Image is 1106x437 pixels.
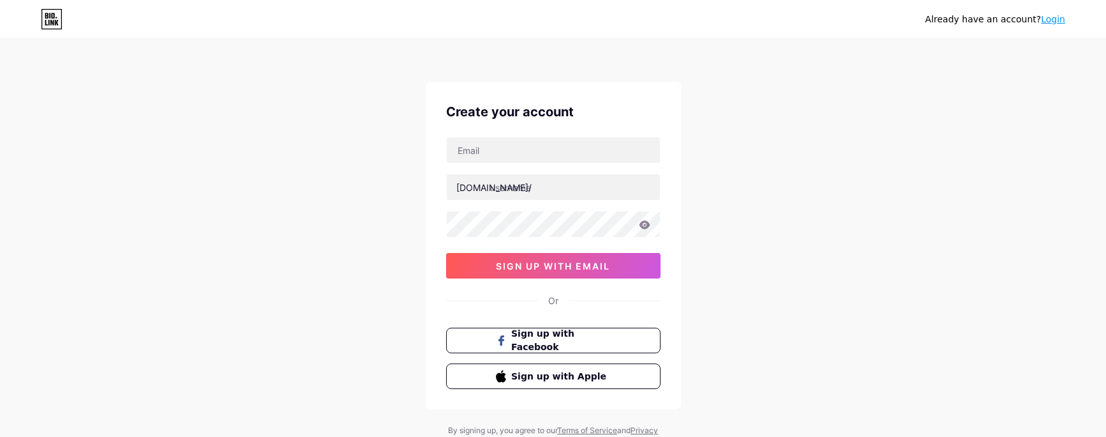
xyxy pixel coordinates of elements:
[446,328,661,353] button: Sign up with Facebook
[548,294,558,307] div: Or
[446,102,661,121] div: Create your account
[446,364,661,389] button: Sign up with Apple
[447,137,660,163] input: Email
[511,370,610,383] span: Sign up with Apple
[1041,14,1065,24] a: Login
[446,253,661,279] button: sign up with email
[511,327,610,354] span: Sign up with Facebook
[456,181,532,194] div: [DOMAIN_NAME]/
[925,13,1065,26] div: Already have an account?
[447,174,660,200] input: username
[496,261,610,272] span: sign up with email
[557,425,617,435] a: Terms of Service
